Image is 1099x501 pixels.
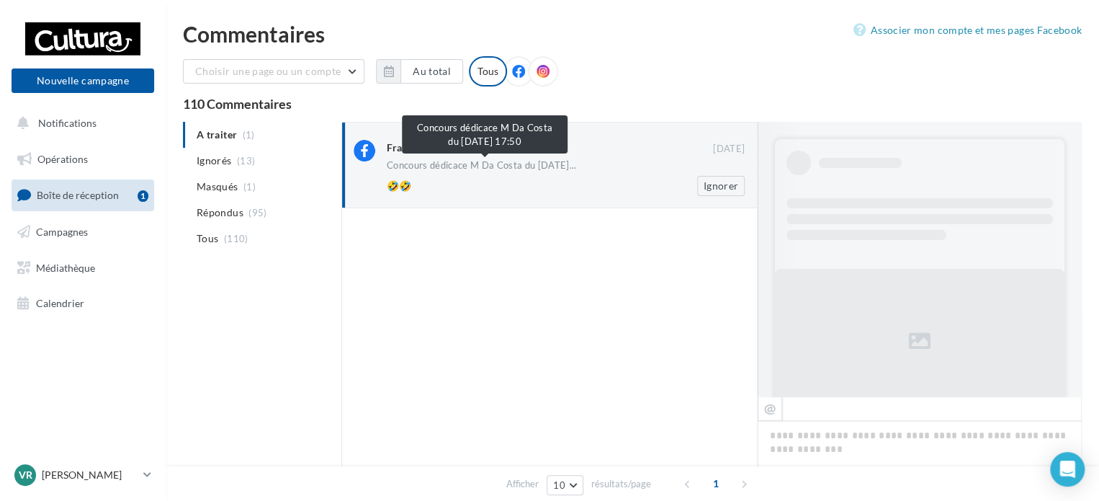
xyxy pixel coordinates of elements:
[12,68,154,93] button: Nouvelle campagne
[9,288,157,319] a: Calendrier
[376,59,463,84] button: Au total
[243,181,256,192] span: (1)
[9,179,157,210] a: Boîte de réception1
[713,143,745,156] span: [DATE]
[591,477,651,491] span: résultats/page
[387,141,449,155] div: France Coulet
[36,261,95,273] span: Médiathèque
[697,176,745,196] button: Ignorer
[237,155,255,167] span: (13)
[37,189,119,201] span: Boîte de réception
[402,115,568,154] div: Concours dédicace M Da Costa du [DATE] 17:50
[506,477,539,491] span: Afficher
[553,479,565,491] span: 10
[36,226,88,238] span: Campagnes
[400,59,463,84] button: Au total
[9,217,157,247] a: Campagnes
[197,154,231,168] span: Ignorés
[42,468,138,482] p: [PERSON_NAME]
[38,117,97,129] span: Notifications
[387,179,411,192] span: 🤣🤣
[224,233,248,244] span: (110)
[248,207,266,218] span: (95)
[195,65,341,77] span: Choisir une page ou un compte
[469,56,507,87] div: Tous
[1050,452,1085,487] div: Open Intercom Messenger
[183,59,364,84] button: Choisir une page ou un compte
[138,190,148,202] div: 1
[36,297,84,309] span: Calendrier
[197,205,243,220] span: Répondus
[183,23,1082,45] div: Commentaires
[9,144,157,174] a: Opérations
[197,179,238,194] span: Masqués
[547,475,583,495] button: 10
[704,472,727,495] span: 1
[9,253,157,283] a: Médiathèque
[37,153,88,165] span: Opérations
[197,231,218,246] span: Tous
[9,108,151,138] button: Notifications
[19,468,32,482] span: Vr
[183,97,1082,110] div: 110 Commentaires
[853,22,1082,39] a: Associer mon compte et mes pages Facebook
[12,461,154,489] a: Vr [PERSON_NAME]
[387,161,576,170] span: Concours dédicace M Da Costa du [DATE]...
